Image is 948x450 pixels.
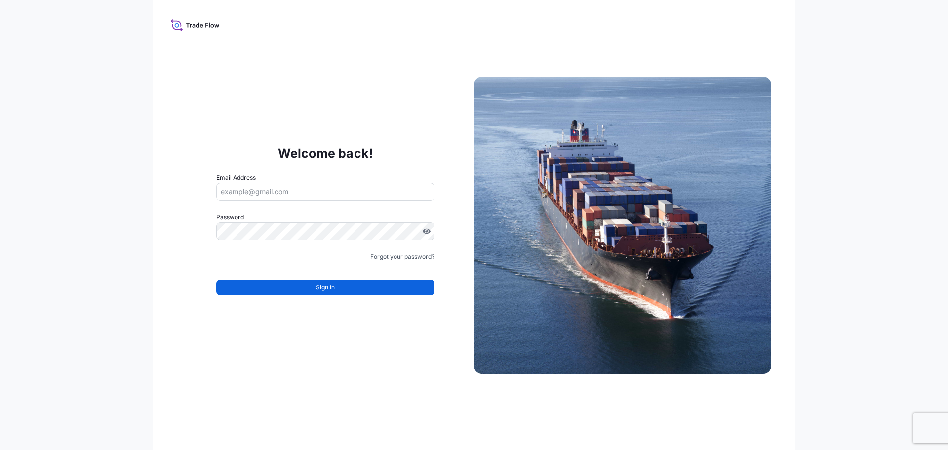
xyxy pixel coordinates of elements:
[216,212,434,222] label: Password
[370,252,434,262] a: Forgot your password?
[278,145,373,161] p: Welcome back!
[423,227,431,235] button: Show password
[316,283,335,292] span: Sign In
[216,173,256,183] label: Email Address
[474,77,771,374] img: Ship illustration
[216,280,434,295] button: Sign In
[216,183,434,201] input: example@gmail.com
